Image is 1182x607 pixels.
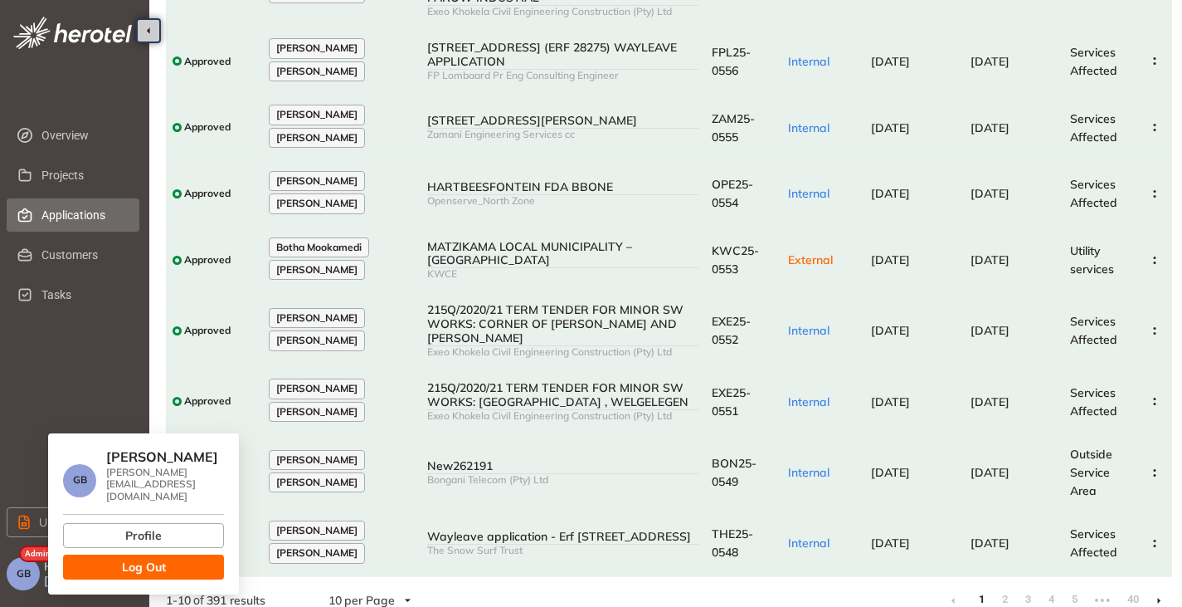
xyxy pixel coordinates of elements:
[276,454,358,466] span: [PERSON_NAME]
[871,186,910,201] span: [DATE]
[788,465,829,480] span: Internal
[13,17,132,49] img: logo
[970,186,1009,201] span: [DATE]
[63,523,224,548] button: Profile
[1070,447,1112,498] span: Outside Service Area
[122,558,166,576] span: Log Out
[788,323,829,338] span: Internal
[788,536,829,551] span: Internal
[427,381,698,409] div: 215Q/2020/21 TERM TENDER FOR MINOR SW WORKS: [GEOGRAPHIC_DATA] , WELGELEGEN
[427,346,698,358] div: Exeo Khokela Civil Engineering Construction (Pty) Ltd
[427,180,698,194] div: HARTBEESFONTEIN FDA BBONE
[41,119,126,152] span: Overview
[970,536,1009,551] span: [DATE]
[427,545,698,556] div: The Snow Surf Trust
[276,383,358,394] span: [PERSON_NAME]
[427,268,698,280] div: KWCE
[44,560,143,588] span: Hi, [PERSON_NAME]
[712,111,755,144] span: ZAM25-0555
[712,45,751,78] span: FPL25-0556
[184,56,231,67] span: Approved
[276,198,358,209] span: [PERSON_NAME]
[41,278,126,311] span: Tasks
[276,547,358,559] span: [PERSON_NAME]
[712,385,751,419] span: EXE25-0551
[276,312,358,324] span: [PERSON_NAME]
[7,557,40,590] button: GB
[184,121,231,133] span: Approved
[970,394,1009,409] span: [DATE]
[871,252,910,267] span: [DATE]
[427,129,698,140] div: Zamani Engineering Services cc
[276,42,358,54] span: [PERSON_NAME]
[184,188,231,199] span: Approved
[788,120,829,135] span: Internal
[871,394,910,409] span: [DATE]
[970,252,1009,267] span: [DATE]
[970,54,1009,69] span: [DATE]
[970,323,1009,338] span: [DATE]
[1070,177,1117,210] span: Services Affected
[276,477,358,488] span: [PERSON_NAME]
[1070,111,1117,144] span: Services Affected
[276,525,358,536] span: [PERSON_NAME]
[427,195,698,207] div: Openserve_North Zone
[970,120,1009,135] span: [DATE]
[276,175,358,187] span: [PERSON_NAME]
[1070,45,1117,78] span: Services Affected
[73,474,87,486] span: GB
[276,406,358,418] span: [PERSON_NAME]
[1070,526,1117,560] span: Services Affected
[427,474,698,486] div: Bongani Telecom (Pty) Ltd
[17,568,31,580] span: GB
[970,465,1009,480] span: [DATE]
[871,54,910,69] span: [DATE]
[41,198,126,232] span: Applications
[871,323,910,338] span: [DATE]
[41,238,126,272] span: Customers
[427,459,698,473] div: New262191
[184,325,231,336] span: Approved
[41,159,126,192] span: Projects
[106,448,218,465] span: [PERSON_NAME]
[427,6,698,17] div: Exeo Khokela Civil Engineering Construction (Pty) Ltd
[712,177,753,210] span: OPE25-0554
[712,526,753,560] span: THE25-0548
[712,456,756,489] span: BON25-0549
[125,526,162,545] span: Profile
[788,394,829,409] span: Internal
[788,252,833,267] span: External
[276,109,358,120] span: [PERSON_NAME]
[276,132,358,144] span: [PERSON_NAME]
[106,467,224,502] div: [PERSON_NAME][EMAIL_ADDRESS][DOMAIN_NAME]
[427,114,698,128] div: [STREET_ADDRESS][PERSON_NAME]
[427,530,698,544] div: Wayleave application - Erf [STREET_ADDRESS]
[276,242,362,253] span: Botha Mookamedi
[276,264,358,276] span: [PERSON_NAME]
[871,536,910,551] span: [DATE]
[427,41,698,69] div: [STREET_ADDRESS] (ERF 28275) WAYLEAVE APPLICATION
[427,303,698,345] div: 215Q/2020/21 TERM TENDER FOR MINOR SW WORKS: CORNER OF [PERSON_NAME] AND [PERSON_NAME]
[427,410,698,422] div: Exeo Khokela Civil Engineering Construction (Pty) Ltd
[184,254,231,266] span: Approved
[1070,385,1117,419] span: Services Affected
[427,240,698,268] div: MATZIKAMA LOCAL MUNICIPALITY – [GEOGRAPHIC_DATA]
[276,66,358,77] span: [PERSON_NAME]
[871,120,910,135] span: [DATE]
[712,314,751,347] span: EXE25-0552
[427,70,698,81] div: FP Lombaard Pr Eng Consulting Engineer
[276,335,358,346] span: [PERSON_NAME]
[871,465,910,480] span: [DATE]
[63,555,224,580] button: Log Out
[712,243,759,277] span: KWC25-0553
[788,186,829,201] span: Internal
[788,54,829,69] span: Internal
[1070,314,1117,347] span: Services Affected
[1070,243,1114,277] span: Utility services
